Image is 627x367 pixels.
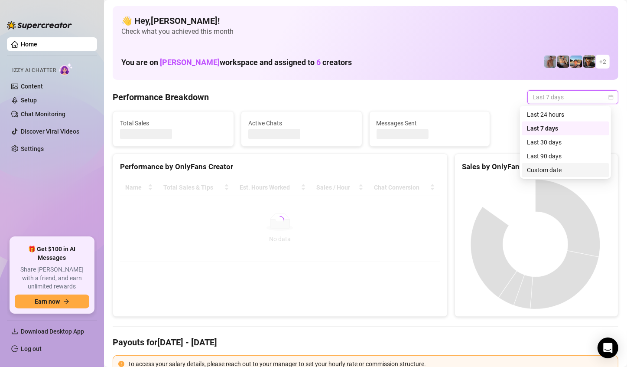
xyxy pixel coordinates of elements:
span: Share [PERSON_NAME] with a friend, and earn unlimited rewards [15,265,89,291]
h1: You are on workspace and assigned to creators [121,58,352,67]
span: Active Chats [248,118,355,128]
span: Check what you achieved this month [121,27,610,36]
h4: 👋 Hey, [PERSON_NAME] ! [121,15,610,27]
span: Total Sales [120,118,227,128]
a: Chat Monitoring [21,111,65,118]
img: logo-BBDzfeDw.svg [7,21,72,29]
span: calendar [608,95,614,100]
div: Last 30 days [527,138,604,147]
h4: Performance Breakdown [113,91,209,103]
span: Earn now [35,298,60,305]
div: Last 24 hours [527,110,604,119]
span: [PERSON_NAME] [160,58,220,67]
div: Last 7 days [527,124,604,133]
a: Settings [21,145,44,152]
span: Last 7 days [533,91,613,104]
div: Last 7 days [522,121,609,135]
a: Home [21,41,37,48]
a: Log out [21,345,42,352]
div: Sales by OnlyFans Creator [462,161,611,173]
img: Nathan [583,56,595,68]
div: Last 30 days [522,135,609,149]
div: Open Intercom Messenger [598,338,618,358]
h4: Payouts for [DATE] - [DATE] [113,336,618,348]
a: Setup [21,97,37,104]
div: Last 24 hours [522,108,609,121]
span: Izzy AI Chatter [12,66,56,75]
span: download [11,328,18,335]
img: AI Chatter [59,63,73,75]
span: + 2 [599,57,606,66]
div: Custom date [522,163,609,177]
span: exclamation-circle [118,361,124,367]
span: arrow-right [63,298,69,305]
a: Content [21,83,43,90]
img: George [557,56,569,68]
img: Joey [544,56,556,68]
div: Custom date [527,165,604,175]
span: 6 [316,58,321,67]
span: 🎁 Get $100 in AI Messages [15,245,89,262]
button: Earn nowarrow-right [15,295,89,308]
div: Last 90 days [527,151,604,161]
div: Performance by OnlyFans Creator [120,161,440,173]
span: Download Desktop App [21,328,84,335]
img: Zach [570,56,582,68]
span: loading [276,216,284,225]
span: Messages Sent [377,118,483,128]
div: Last 90 days [522,149,609,163]
a: Discover Viral Videos [21,128,79,135]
